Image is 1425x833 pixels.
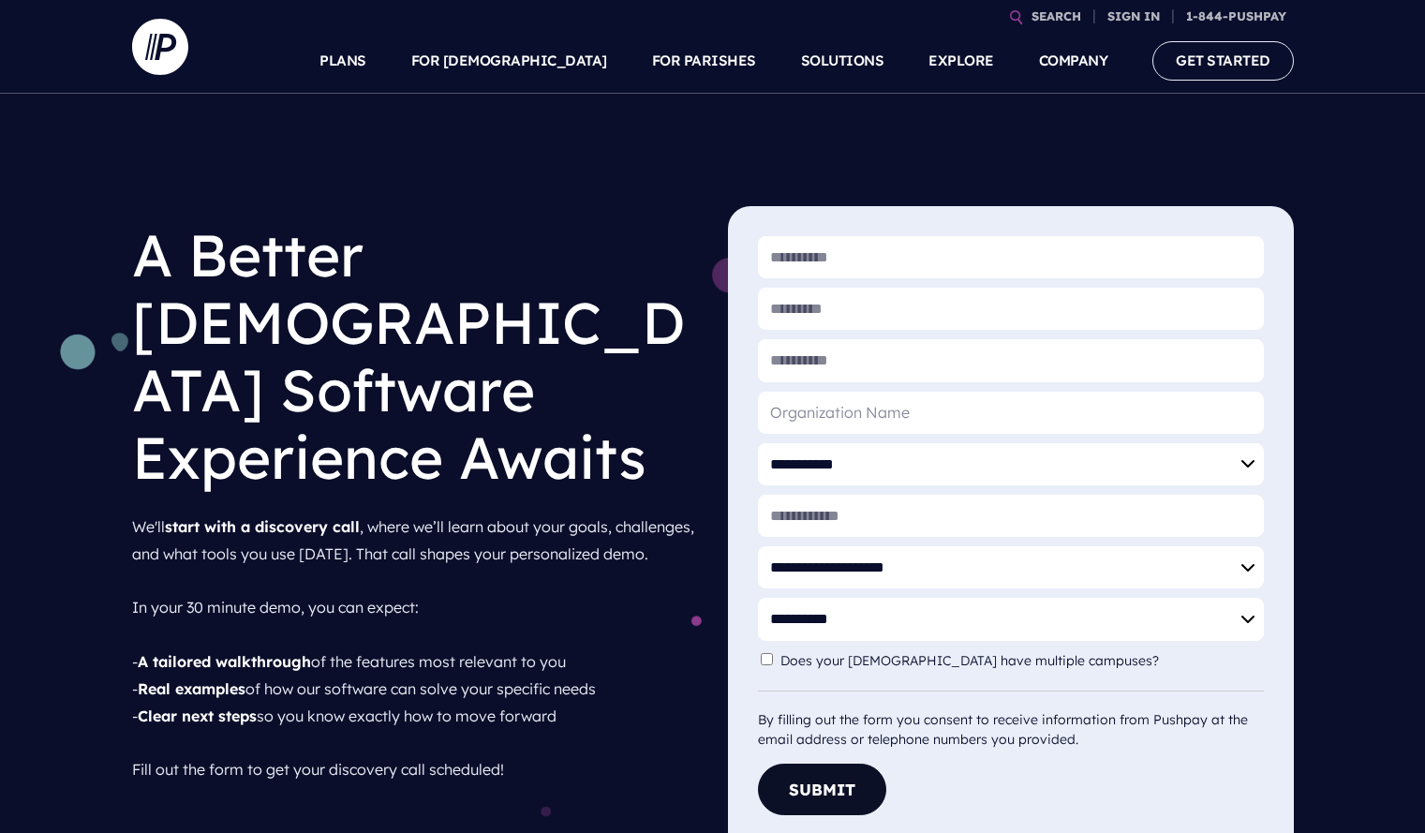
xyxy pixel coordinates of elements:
a: PLANS [319,28,366,94]
div: By filling out the form you consent to receive information from Pushpay at the email address or t... [758,691,1264,750]
a: GET STARTED [1152,41,1294,80]
strong: A tailored walkthrough [138,652,311,671]
p: We'll , where we’ll learn about your goals, challenges, and what tools you use [DATE]. That call ... [132,506,698,791]
a: FOR [DEMOGRAPHIC_DATA] [411,28,607,94]
a: SOLUTIONS [801,28,884,94]
a: COMPANY [1039,28,1108,94]
label: Does your [DEMOGRAPHIC_DATA] have multiple campuses? [780,653,1168,669]
a: EXPLORE [928,28,994,94]
h1: A Better [DEMOGRAPHIC_DATA] Software Experience Awaits [132,206,698,506]
input: Organization Name [758,392,1264,434]
button: Submit [758,764,886,815]
a: FOR PARISHES [652,28,756,94]
strong: Clear next steps [138,707,257,725]
strong: start with a discovery call [165,517,360,536]
strong: Real examples [138,679,245,698]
